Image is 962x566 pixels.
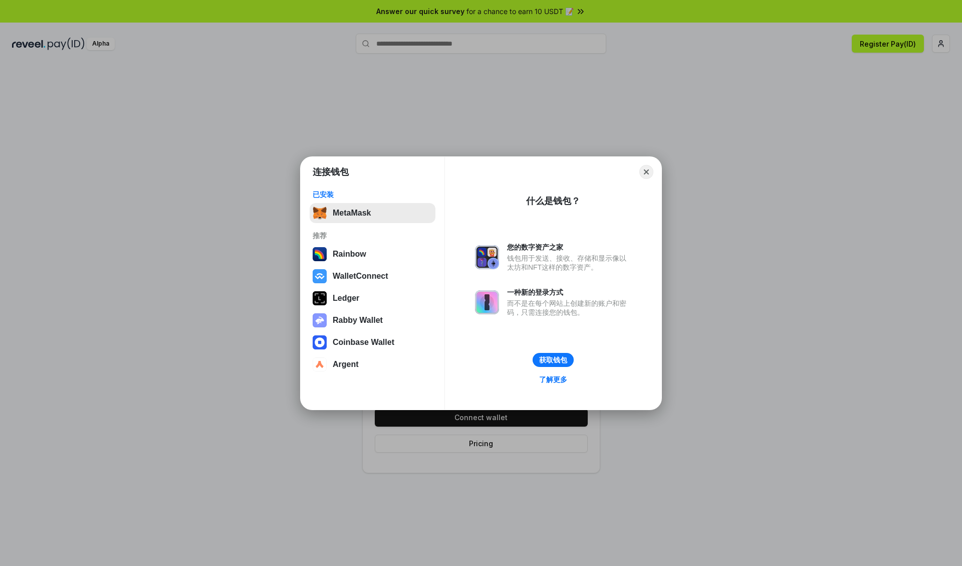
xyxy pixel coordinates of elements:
[333,338,394,347] div: Coinbase Wallet
[313,335,327,349] img: svg+xml,%3Csvg%20width%3D%2228%22%20height%3D%2228%22%20viewBox%3D%220%200%2028%2028%22%20fill%3D...
[313,269,327,283] img: svg+xml,%3Csvg%20width%3D%2228%22%20height%3D%2228%22%20viewBox%3D%220%200%2028%2028%22%20fill%3D...
[333,360,359,369] div: Argent
[313,313,327,327] img: svg+xml,%3Csvg%20xmlns%3D%22http%3A%2F%2Fwww.w3.org%2F2000%2Fsvg%22%20fill%3D%22none%22%20viewBox...
[533,373,573,386] a: 了解更多
[533,353,574,367] button: 获取钱包
[313,231,432,240] div: 推荐
[333,250,366,259] div: Rainbow
[313,190,432,199] div: 已安装
[310,244,435,264] button: Rainbow
[539,355,567,364] div: 获取钱包
[313,291,327,305] img: svg+xml,%3Csvg%20xmlns%3D%22http%3A%2F%2Fwww.w3.org%2F2000%2Fsvg%22%20width%3D%2228%22%20height%3...
[310,266,435,286] button: WalletConnect
[507,254,631,272] div: 钱包用于发送、接收、存储和显示像以太坊和NFT这样的数字资产。
[526,195,580,207] div: 什么是钱包？
[333,294,359,303] div: Ledger
[310,354,435,374] button: Argent
[475,290,499,314] img: svg+xml,%3Csvg%20xmlns%3D%22http%3A%2F%2Fwww.w3.org%2F2000%2Fsvg%22%20fill%3D%22none%22%20viewBox...
[539,375,567,384] div: 了解更多
[310,310,435,330] button: Rabby Wallet
[313,166,349,178] h1: 连接钱包
[313,247,327,261] img: svg+xml,%3Csvg%20width%3D%22120%22%20height%3D%22120%22%20viewBox%3D%220%200%20120%20120%22%20fil...
[639,165,653,179] button: Close
[507,243,631,252] div: 您的数字资产之家
[313,206,327,220] img: svg+xml,%3Csvg%20fill%3D%22none%22%20height%3D%2233%22%20viewBox%3D%220%200%2035%2033%22%20width%...
[310,203,435,223] button: MetaMask
[507,299,631,317] div: 而不是在每个网站上创建新的账户和密码，只需连接您的钱包。
[507,288,631,297] div: 一种新的登录方式
[310,288,435,308] button: Ledger
[333,272,388,281] div: WalletConnect
[333,316,383,325] div: Rabby Wallet
[313,357,327,371] img: svg+xml,%3Csvg%20width%3D%2228%22%20height%3D%2228%22%20viewBox%3D%220%200%2028%2028%22%20fill%3D...
[333,209,371,218] div: MetaMask
[475,245,499,269] img: svg+xml,%3Csvg%20xmlns%3D%22http%3A%2F%2Fwww.w3.org%2F2000%2Fsvg%22%20fill%3D%22none%22%20viewBox...
[310,332,435,352] button: Coinbase Wallet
